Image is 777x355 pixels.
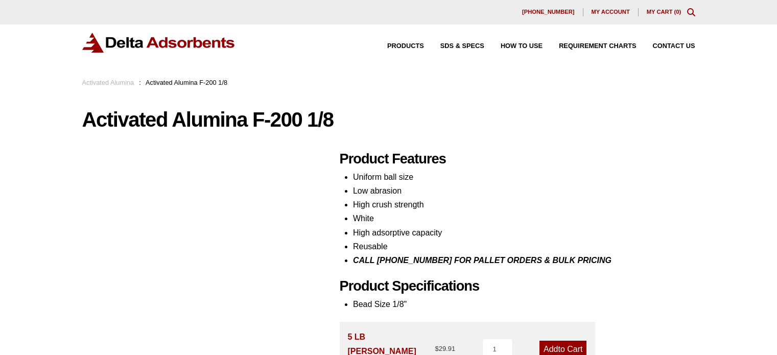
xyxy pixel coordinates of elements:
[353,184,695,198] li: Low abrasion
[435,345,438,352] span: $
[647,9,681,15] a: My Cart (0)
[583,8,639,16] a: My account
[139,79,141,86] span: :
[340,151,695,168] h2: Product Features
[340,278,695,295] h2: Product Specifications
[501,43,543,50] span: How to Use
[353,240,695,253] li: Reusable
[543,43,636,50] a: Requirement Charts
[82,33,236,53] img: Delta Adsorbents
[514,8,583,16] a: [PHONE_NUMBER]
[592,9,630,15] span: My account
[637,43,695,50] a: Contact Us
[353,297,695,311] li: Bead Size 1/8"
[353,170,695,184] li: Uniform ball size
[484,43,543,50] a: How to Use
[522,9,575,15] span: [PHONE_NUMBER]
[687,8,695,16] div: Toggle Modal Content
[440,43,484,50] span: SDS & SPECS
[353,256,611,265] i: CALL [PHONE_NUMBER] FOR PALLET ORDERS & BULK PRICING
[424,43,484,50] a: SDS & SPECS
[653,43,695,50] span: Contact Us
[387,43,424,50] span: Products
[559,43,636,50] span: Requirement Charts
[676,9,679,15] span: 0
[82,109,695,130] h1: Activated Alumina F-200 1/8
[353,211,695,225] li: White
[146,79,227,86] span: Activated Alumina F-200 1/8
[435,345,455,352] bdi: 29.91
[353,198,695,211] li: High crush strength
[82,79,134,86] a: Activated Alumina
[371,43,424,50] a: Products
[353,226,695,240] li: High adsorptive capacity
